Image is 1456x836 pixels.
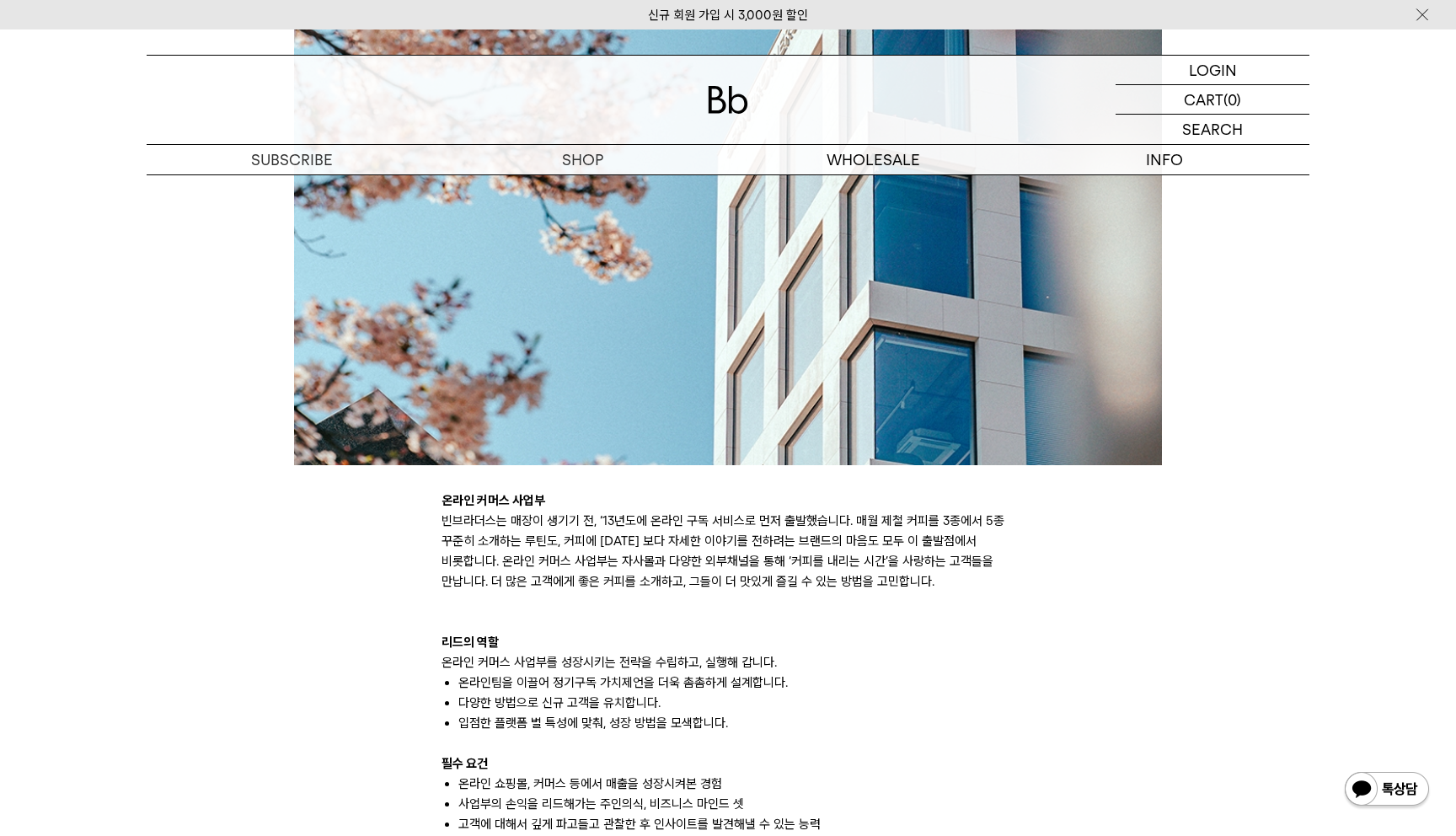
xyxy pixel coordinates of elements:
b: 필수 요건 [442,756,488,771]
li: 온라인팀을 이끌어 정기구독 가치제언을 더욱 촘촘하게 설계합니다. [458,673,1014,693]
a: LOGIN [1116,56,1309,85]
a: 신규 회원 가입 시 3,000원 할인 [648,8,808,23]
li: 다양한 방법으로 신규 고객을 유치합니다. [458,693,1014,713]
p: SEARCH [1182,115,1243,144]
li: 사업부의 손익을 리드해가는 주인의식, 비즈니스 마인드 셋 [458,794,1014,814]
li: 온라인 쇼핑몰, 커머스 등에서 매출을 성장시켜본 경험 [458,774,1014,794]
a: SUBSCRIBE [147,145,437,174]
li: 고객에 대해서 깊게 파고들고 관찰한 후 인사이트를 발견해낼 수 있는 능력 [458,814,1014,834]
a: CART (0) [1116,85,1309,115]
a: SHOP [437,145,728,174]
img: 카카오톡 채널 1:1 채팅 버튼 [1343,770,1431,811]
p: 빈브라더스는 매장이 생기기 전, ‘13년도에 온라인 구독 서비스로 먼저 출발했습니다. 매월 제철 커피를 3종에서 5종 꾸준히 소개하는 루틴도, 커피에 [DATE] 보다 자세한... [442,511,1014,592]
p: WHOLESALE [728,145,1019,174]
p: INFO [1019,145,1309,174]
li: 입점한 플랫폼 별 특성에 맞춰, 성장 방법을 모색합니다. [458,713,1014,753]
p: (0) [1223,85,1241,114]
b: 리드의 역할 [442,635,499,650]
p: 온라인 커머스 사업부를 성장시키는 전략을 수립하고, 실행해 갑니다. [442,652,1014,673]
b: 온라인 커머스 사업부 [442,493,545,508]
img: 로고 [708,86,748,114]
p: CART [1184,85,1223,114]
p: LOGIN [1189,56,1237,84]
